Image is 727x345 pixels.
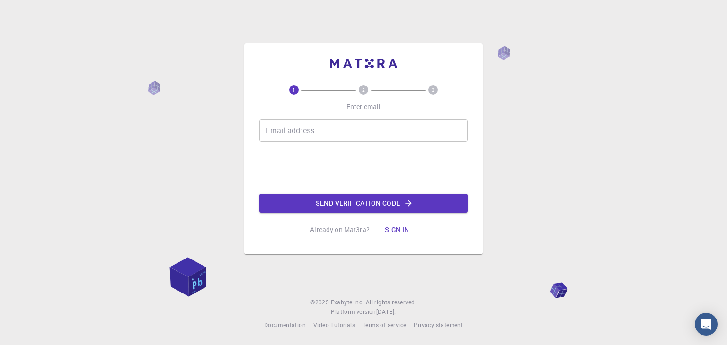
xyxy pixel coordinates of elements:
[346,102,381,112] p: Enter email
[376,308,396,315] span: [DATE] .
[362,86,365,93] text: 2
[695,313,718,336] div: Open Intercom Messenger
[310,298,330,307] span: © 2025
[331,298,364,307] a: Exabyte Inc.
[376,307,396,317] a: [DATE].
[293,86,295,93] text: 1
[414,321,463,328] span: Privacy statement
[331,298,364,306] span: Exabyte Inc.
[310,225,370,234] p: Already on Mat3ra?
[377,220,417,239] button: Sign in
[363,320,406,330] a: Terms of service
[414,320,463,330] a: Privacy statement
[264,321,306,328] span: Documentation
[292,149,435,186] iframe: reCAPTCHA
[313,320,355,330] a: Video Tutorials
[432,86,434,93] text: 3
[259,194,468,213] button: Send verification code
[264,320,306,330] a: Documentation
[313,321,355,328] span: Video Tutorials
[366,298,417,307] span: All rights reserved.
[331,307,376,317] span: Platform version
[363,321,406,328] span: Terms of service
